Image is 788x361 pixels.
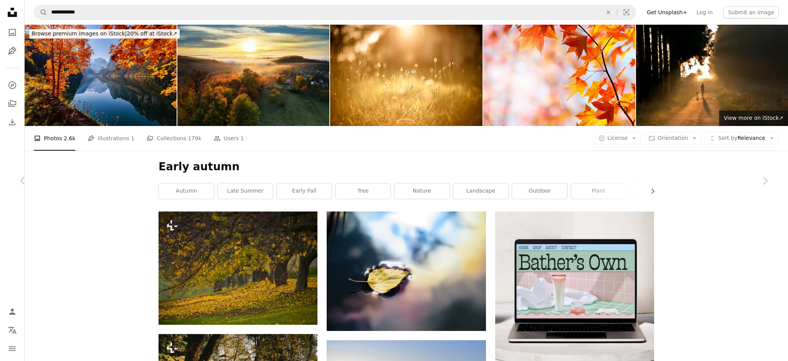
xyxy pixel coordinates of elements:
a: landscape [453,183,508,199]
a: a park bench sitting under a tree filled with leaves [159,265,317,272]
img: Autumn Colors [483,25,635,126]
img: Woman Running With Dog In Autumnal Morning Sun [636,25,788,126]
button: Menu [5,341,20,356]
button: Submit an image [723,6,779,18]
a: autumn [159,183,214,199]
button: License [594,132,641,144]
a: Illustrations [5,43,20,59]
span: Relevance [718,134,765,142]
span: License [608,135,628,141]
a: View more on iStock↗ [719,111,788,126]
a: Explore [5,77,20,93]
a: fall [630,183,685,199]
a: early fall [277,183,332,199]
a: Collections [5,96,20,111]
a: green leaf on water [327,268,486,275]
form: Find visuals sitewide [34,5,636,20]
a: Users 1 [214,126,244,151]
a: Illustrations 1 [88,126,134,151]
button: Search Unsplash [34,5,47,20]
a: Log in [692,6,717,18]
img: green leaf on water [327,212,486,331]
button: Visual search [617,5,636,20]
button: scroll list to the right [646,183,654,199]
a: Browse premium images on iStock|20% off at iStock↗ [25,25,184,43]
span: 1 [240,134,244,143]
a: Log in / Sign up [5,304,20,319]
a: outdoor [512,183,567,199]
span: 1 [131,134,135,143]
a: Next [742,144,788,218]
img: a park bench sitting under a tree filled with leaves [159,212,317,324]
button: Sort byRelevance [705,132,779,144]
h1: Early autumn [159,160,654,174]
a: Photos [5,25,20,40]
img: Autumn on lake Gosau (Gosausee) in Salzkammergut, Austria [25,25,177,126]
span: Browse premium images on iStock | [32,30,127,37]
a: plant [571,183,626,199]
a: Download History [5,114,20,130]
span: 20% off at iStock ↗ [32,30,177,37]
img: Sunrise over layers of mist on idyllic rural landscape [177,25,329,126]
span: Sort by [718,135,737,141]
a: Collections 179k [147,126,201,151]
button: Clear [600,5,617,20]
span: Orientation [658,135,688,141]
span: View more on iStock ↗ [724,115,783,121]
span: 179k [188,134,201,143]
a: tree [336,183,391,199]
img: A picture of a golden field filled with sunlight [330,25,482,126]
a: nature [394,183,449,199]
button: Orientation [644,132,701,144]
button: Language [5,322,20,338]
a: late summer [218,183,273,199]
a: Get Unsplash+ [642,6,692,18]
